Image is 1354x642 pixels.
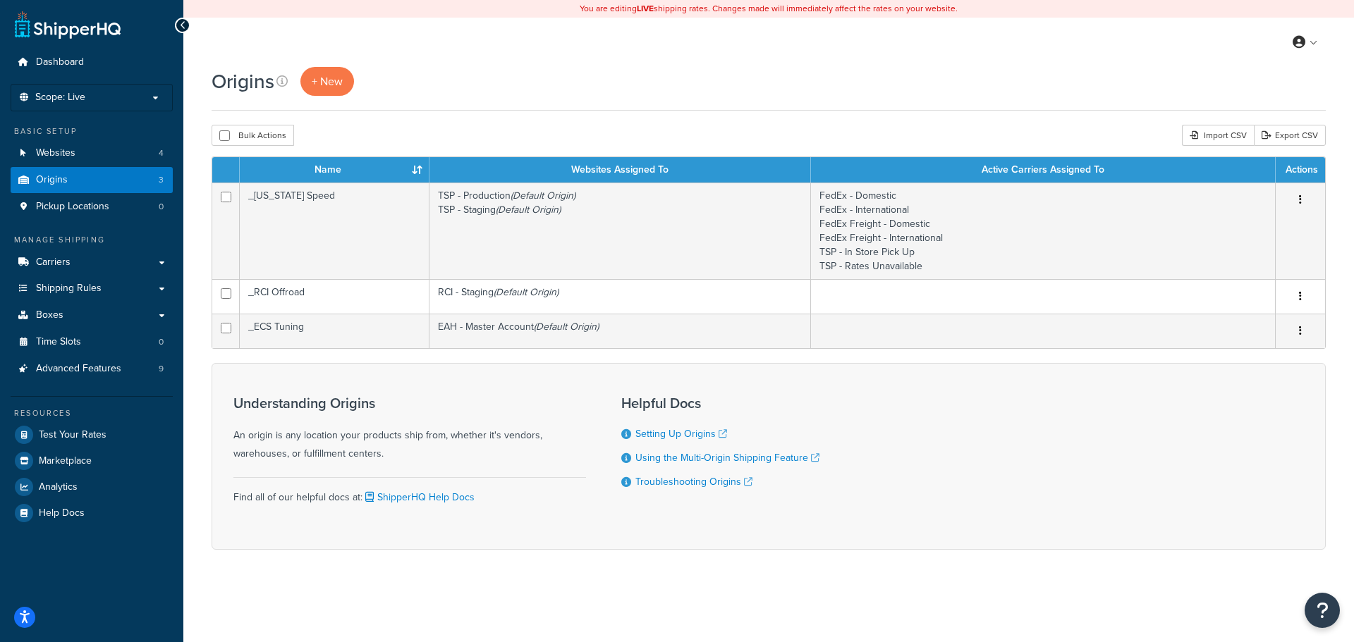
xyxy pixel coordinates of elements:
td: _ECS Tuning [240,314,429,348]
td: FedEx - Domestic FedEx - International FedEx Freight - Domestic FedEx Freight - International TSP... [811,183,1276,279]
span: 9 [159,363,164,375]
h3: Understanding Origins [233,395,586,411]
a: ShipperHQ Home [15,11,121,39]
a: Pickup Locations 0 [11,194,173,220]
td: TSP - Production TSP - Staging [429,183,811,279]
a: Advanced Features 9 [11,356,173,382]
h1: Origins [212,68,274,95]
td: _RCI Offroad [240,279,429,314]
a: Carriers [11,249,173,276]
a: Setting Up Origins [635,426,727,441]
button: Open Resource Center [1305,593,1340,628]
div: Find all of our helpful docs at: [233,477,586,507]
a: Origins 3 [11,167,173,193]
td: RCI - Staging [429,279,811,314]
a: Time Slots 0 [11,329,173,355]
a: + New [300,67,354,96]
span: Advanced Features [36,363,121,375]
a: Test Your Rates [11,422,173,447]
a: Analytics [11,474,173,500]
span: 4 [159,147,164,159]
span: Shipping Rules [36,283,102,295]
span: Marketplace [39,455,92,467]
span: Test Your Rates [39,429,106,441]
a: Troubleshooting Origins [635,474,752,489]
li: Origins [11,167,173,193]
th: Websites Assigned To [429,157,811,183]
a: Dashboard [11,49,173,75]
span: Carriers [36,257,71,268]
a: Boxes [11,302,173,328]
th: Name : activate to sort column ascending [240,157,429,183]
div: Import CSV [1182,125,1254,146]
span: Origins [36,174,68,186]
a: Shipping Rules [11,276,173,302]
li: Websites [11,140,173,166]
div: Manage Shipping [11,234,173,246]
a: ShipperHQ Help Docs [362,490,475,505]
b: LIVE [637,2,654,15]
span: Websites [36,147,75,159]
button: Bulk Actions [212,125,294,146]
i: (Default Origin) [534,319,599,334]
span: Time Slots [36,336,81,348]
div: Resources [11,407,173,419]
i: (Default Origin) [494,285,559,300]
div: Basic Setup [11,125,173,137]
a: Marketplace [11,448,173,474]
a: Export CSV [1254,125,1326,146]
li: Time Slots [11,329,173,355]
a: Help Docs [11,500,173,526]
span: Pickup Locations [36,201,109,213]
span: Boxes [36,309,63,321]
li: Advanced Features [11,356,173,382]
span: 3 [159,174,164,186]
div: An origin is any location your products ship from, whether it's vendors, warehouses, or fulfillme... [233,395,586,463]
a: Websites 4 [11,140,173,166]
th: Active Carriers Assigned To [811,157,1276,183]
span: Help Docs [39,507,85,519]
span: Dashboard [36,56,84,68]
a: Using the Multi-Origin Shipping Feature [635,450,819,465]
span: 0 [159,336,164,348]
span: + New [312,73,343,89]
h3: Helpful Docs [621,395,819,411]
th: Actions [1276,157,1325,183]
li: Pickup Locations [11,194,173,220]
span: 0 [159,201,164,213]
td: EAH - Master Account [429,314,811,348]
i: (Default Origin) [496,202,561,217]
span: Scope: Live [35,92,85,104]
td: _[US_STATE] Speed [240,183,429,279]
span: Analytics [39,481,78,493]
i: (Default Origin) [511,188,575,203]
